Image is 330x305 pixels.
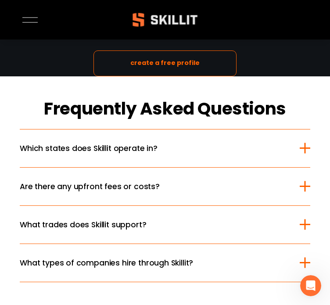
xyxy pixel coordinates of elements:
[20,168,310,205] button: Are there any upfront fees or costs?
[300,275,321,296] iframe: Intercom live chat
[20,129,310,167] button: Which states does Skillit operate in?
[20,181,300,192] span: Are there any upfront fees or costs?
[20,257,300,269] span: What types of companies hire through Skillit?
[20,206,310,244] button: What trades does Skillit support?
[20,244,310,282] button: What types of companies hire through Skillit?
[125,7,205,33] img: Skillit
[93,50,236,76] a: create a free profile
[44,96,286,125] strong: Frequently Asked Questions
[20,143,300,154] span: Which states does Skillit operate in?
[20,219,300,230] span: What trades does Skillit support?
